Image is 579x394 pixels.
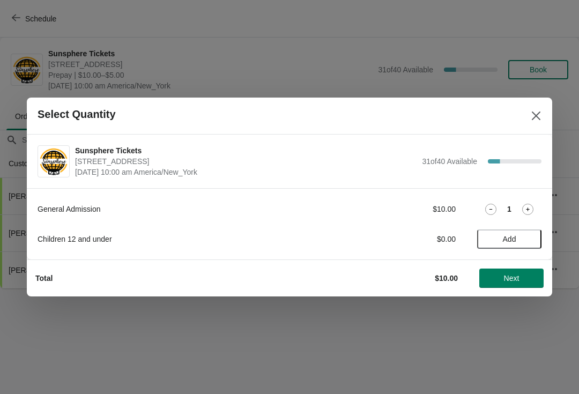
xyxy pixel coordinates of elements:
strong: Total [35,274,53,283]
span: [DATE] 10:00 am America/New_York [75,167,417,177]
span: Add [503,235,516,243]
div: $10.00 [357,204,456,214]
h2: Select Quantity [38,108,116,121]
img: Sunsphere Tickets | 810 Clinch Avenue, Knoxville, TN, USA | September 24 | 10:00 am America/New_York [38,147,69,176]
button: Next [479,269,544,288]
span: 31 of 40 Available [422,157,477,166]
button: Close [526,106,546,125]
strong: $10.00 [435,274,458,283]
div: Children 12 and under [38,234,335,244]
span: Sunsphere Tickets [75,145,417,156]
span: Next [504,274,519,283]
div: $0.00 [357,234,456,244]
strong: 1 [507,204,511,214]
div: General Admission [38,204,335,214]
span: [STREET_ADDRESS] [75,156,417,167]
button: Add [477,229,541,249]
